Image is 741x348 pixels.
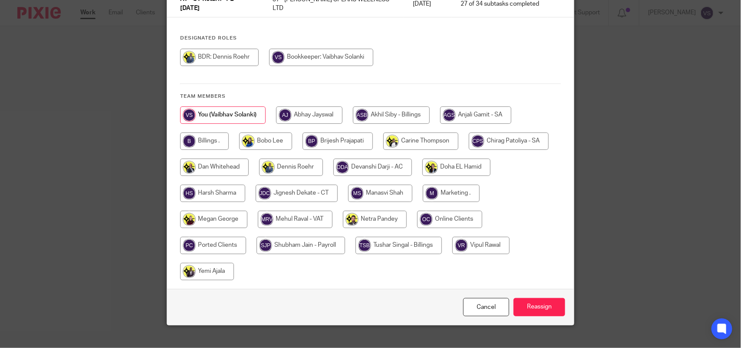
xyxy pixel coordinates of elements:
[180,35,561,42] h4: Designated Roles
[514,298,565,317] input: Reassign
[463,298,509,317] a: Close this dialog window
[180,93,561,100] h4: Team members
